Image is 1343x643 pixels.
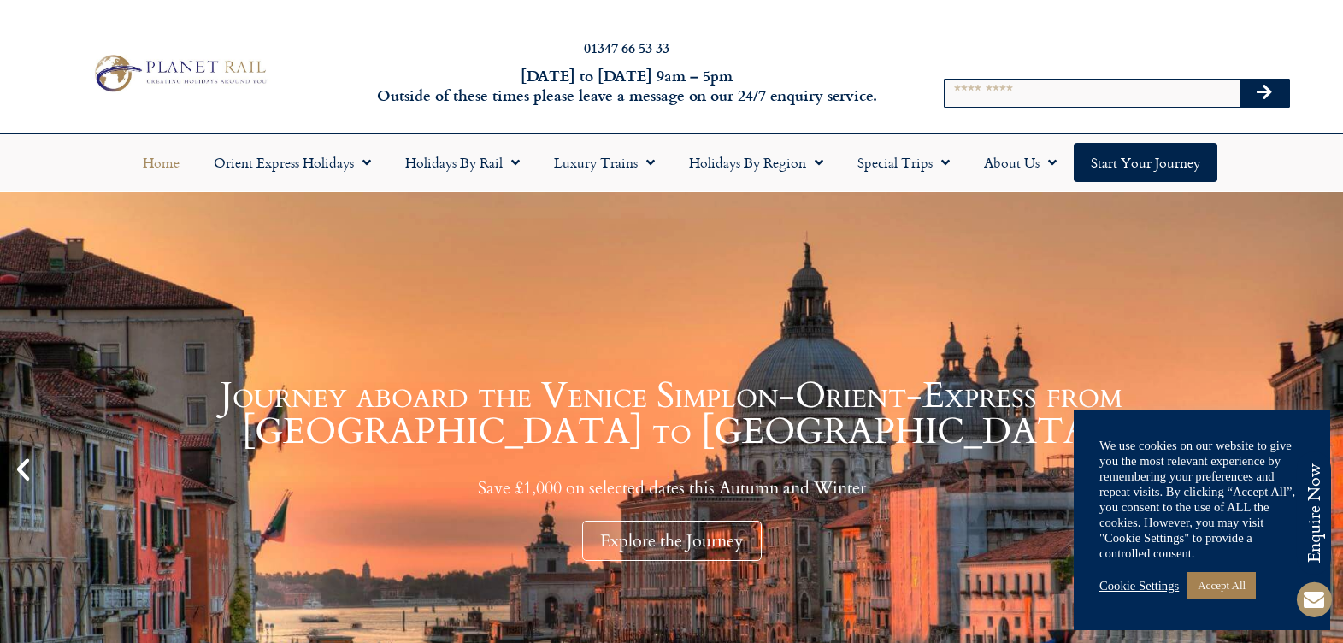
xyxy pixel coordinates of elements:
[1099,438,1305,561] div: We use cookies on our website to give you the most relevant experience by remembering your prefer...
[967,143,1074,182] a: About Us
[43,378,1300,450] h1: Journey aboard the Venice Simplon-Orient-Express from [GEOGRAPHIC_DATA] to [GEOGRAPHIC_DATA]
[672,143,840,182] a: Holidays by Region
[1187,572,1256,599] a: Accept All
[537,143,672,182] a: Luxury Trains
[388,143,537,182] a: Holidays by Rail
[584,38,669,57] a: 01347 66 53 33
[362,66,891,106] h6: [DATE] to [DATE] 9am – 5pm Outside of these times please leave a message on our 24/7 enquiry serv...
[87,50,271,96] img: Planet Rail Train Holidays Logo
[1074,143,1217,182] a: Start your Journey
[840,143,967,182] a: Special Trips
[582,521,762,561] div: Explore the Journey
[197,143,388,182] a: Orient Express Holidays
[9,143,1334,182] nav: Menu
[1099,578,1179,593] a: Cookie Settings
[1240,80,1289,107] button: Search
[9,455,38,484] div: Previous slide
[43,477,1300,498] p: Save £1,000 on selected dates this Autumn and Winter
[126,143,197,182] a: Home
